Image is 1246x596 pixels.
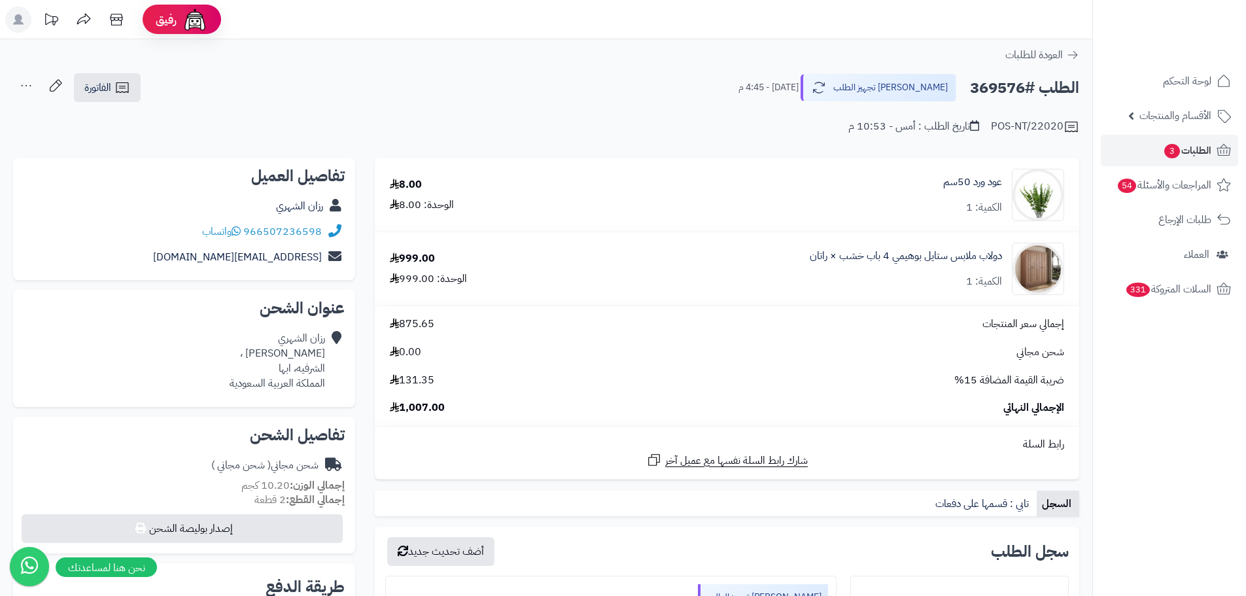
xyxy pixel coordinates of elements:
img: c0be8deaeef0192140ae2f14021aa23fd30609a81ed511ae2b6968067c83adc7JRC20-150-90x90.jpg [1012,169,1064,221]
strong: إجمالي الوزن: [290,478,345,493]
span: العودة للطلبات [1005,47,1063,63]
div: تاريخ الطلب : أمس - 10:53 م [848,119,979,134]
button: أضف تحديث جديد [387,537,494,566]
a: عود ورد 50سم [943,175,1002,190]
a: العملاء [1101,239,1238,270]
small: 2 قطعة [254,492,345,508]
a: العودة للطلبات [1005,47,1079,63]
img: ai-face.png [182,7,208,33]
span: العملاء [1184,245,1209,264]
span: السلات المتروكة [1125,280,1211,298]
button: إصدار بوليصة الشحن [22,514,343,543]
a: لوحة التحكم [1101,65,1238,97]
span: الفاتورة [84,80,111,96]
span: ( شحن مجاني ) [211,457,271,473]
span: الإجمالي النهائي [1003,400,1064,415]
span: الطلبات [1163,141,1211,160]
div: POS-NT/22020 [991,119,1079,135]
span: شارك رابط السلة نفسها مع عميل آخر [665,453,808,468]
span: لوحة التحكم [1163,72,1211,90]
a: تابي : قسمها على دفعات [930,491,1037,517]
a: الفاتورة [74,73,141,102]
div: 8.00 [390,177,422,192]
a: رزان الشهري [276,198,323,214]
a: تحديثات المنصة [35,7,67,36]
h2: الطلب #369576 [970,75,1079,101]
small: 10.20 كجم [241,478,345,493]
button: [PERSON_NAME] تجهيز الطلب [801,74,956,101]
img: logo-2.png [1157,37,1234,64]
div: الوحدة: 8.00 [390,198,454,213]
h3: سجل الطلب [991,544,1069,559]
a: طلبات الإرجاع [1101,204,1238,236]
a: 966507236598 [243,224,322,239]
img: 1749977265-1-90x90.jpg [1012,243,1064,295]
span: المراجعات والأسئلة [1116,176,1211,194]
span: 875.65 [390,317,434,332]
h2: تفاصيل العميل [24,168,345,184]
small: [DATE] - 4:45 م [738,81,799,94]
h2: عنوان الشحن [24,300,345,316]
span: الأقسام والمنتجات [1139,107,1211,125]
span: 1,007.00 [390,400,445,415]
a: السلات المتروكة331 [1101,273,1238,305]
a: المراجعات والأسئلة54 [1101,169,1238,201]
span: 131.35 [390,373,434,388]
span: طلبات الإرجاع [1158,211,1211,229]
div: رابط السلة [380,437,1074,452]
span: 331 [1126,283,1150,297]
span: رفيق [156,12,177,27]
a: [EMAIL_ADDRESS][DOMAIN_NAME] [153,249,322,265]
span: شحن مجاني [1016,345,1064,360]
strong: إجمالي القطع: [286,492,345,508]
div: شحن مجاني [211,458,319,473]
span: ضريبة القيمة المضافة 15% [954,373,1064,388]
h2: طريقة الدفع [266,579,345,595]
a: شارك رابط السلة نفسها مع عميل آخر [646,452,808,468]
a: دولاب ملابس ستايل بوهيمي 4 باب خشب × راتان [810,249,1002,264]
div: رزان الشهري [PERSON_NAME] ، الشرفيه، ابها المملكة العربية السعودية [230,331,325,391]
div: الكمية: 1 [966,200,1002,215]
a: واتساب [202,224,241,239]
h2: تفاصيل الشحن [24,427,345,443]
div: الكمية: 1 [966,274,1002,289]
div: الوحدة: 999.00 [390,272,467,287]
span: 0.00 [390,345,421,360]
div: 999.00 [390,251,435,266]
span: 54 [1118,179,1136,193]
span: إجمالي سعر المنتجات [982,317,1064,332]
a: السجل [1037,491,1079,517]
a: الطلبات3 [1101,135,1238,166]
span: 3 [1164,144,1180,158]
